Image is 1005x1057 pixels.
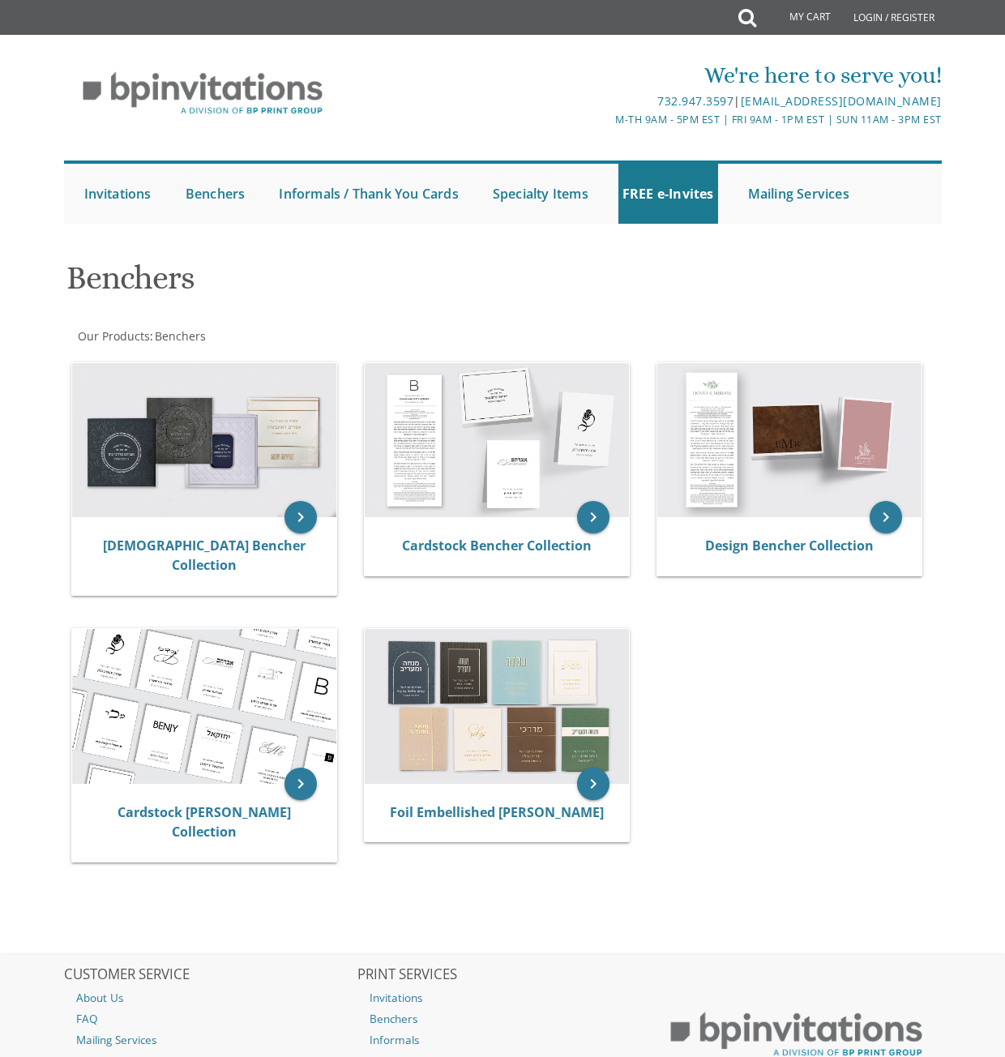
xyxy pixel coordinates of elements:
[365,629,629,783] img: Foil Embellished Mincha Maariv
[357,967,648,983] h2: PRINT SERVICES
[64,967,355,983] h2: CUSTOMER SERVICE
[118,803,291,841] a: Cardstock [PERSON_NAME] Collection
[390,803,604,821] a: Foil Embellished [PERSON_NAME]
[357,1029,648,1051] a: Informals
[76,328,150,344] a: Our Products
[357,92,942,111] div: |
[103,537,306,574] a: [DEMOGRAPHIC_DATA] Bencher Collection
[64,328,503,344] div: :
[357,1008,648,1029] a: Benchers
[284,501,317,533] a: keyboard_arrow_right
[618,164,718,224] a: FREE e-Invites
[741,93,942,109] a: [EMAIL_ADDRESS][DOMAIN_NAME]
[182,164,250,224] a: Benchers
[489,164,592,224] a: Specialty Items
[357,987,648,1008] a: Invitations
[705,537,874,554] a: Design Bencher Collection
[64,60,342,127] img: BP Invitation Loft
[357,111,942,128] div: M-Th 9am - 5pm EST | Fri 9am - 1pm EST | Sun 11am - 3pm EST
[64,1008,355,1029] a: FAQ
[64,1029,355,1051] a: Mailing Services
[72,363,336,517] img: Judaica Bencher Collection
[577,768,609,800] a: keyboard_arrow_right
[64,987,355,1008] a: About Us
[755,2,842,34] a: My Cart
[80,164,156,224] a: Invitations
[275,164,462,224] a: Informals / Thank You Cards
[66,260,639,308] h1: Benchers
[153,328,206,344] a: Benchers
[657,363,922,517] img: Design Bencher Collection
[657,93,733,109] a: 732.947.3597
[402,537,592,554] a: Cardstock Bencher Collection
[870,501,902,533] a: keyboard_arrow_right
[155,328,206,344] span: Benchers
[357,59,942,92] div: We're here to serve you!
[365,363,629,517] img: Cardstock Bencher Collection
[284,768,317,800] a: keyboard_arrow_right
[577,501,609,533] a: keyboard_arrow_right
[72,629,336,784] img: Cardstock Mincha Maariv Collection
[744,164,853,224] a: Mailing Services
